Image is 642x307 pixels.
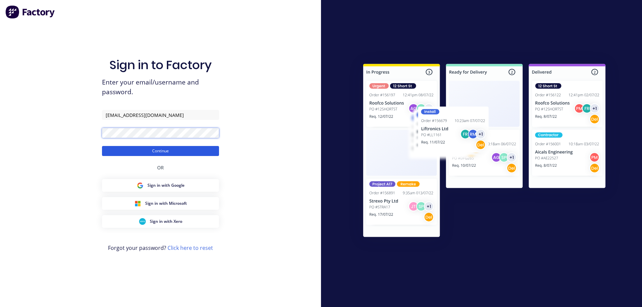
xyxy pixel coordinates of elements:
[102,179,219,192] button: Google Sign inSign in with Google
[109,58,212,72] h1: Sign in to Factory
[102,146,219,156] button: Continue
[102,78,219,97] span: Enter your email/username and password.
[102,197,219,210] button: Microsoft Sign inSign in with Microsoft
[150,218,182,224] span: Sign in with Xero
[5,5,56,19] img: Factory
[348,50,620,253] img: Sign in
[108,244,213,252] span: Forgot your password?
[102,215,219,228] button: Xero Sign inSign in with Xero
[139,218,146,225] img: Xero Sign in
[145,200,187,206] span: Sign in with Microsoft
[102,110,219,120] input: Email/Username
[168,244,213,252] a: Click here to reset
[134,200,141,207] img: Microsoft Sign in
[147,182,185,188] span: Sign in with Google
[137,182,143,189] img: Google Sign in
[157,156,164,179] div: OR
